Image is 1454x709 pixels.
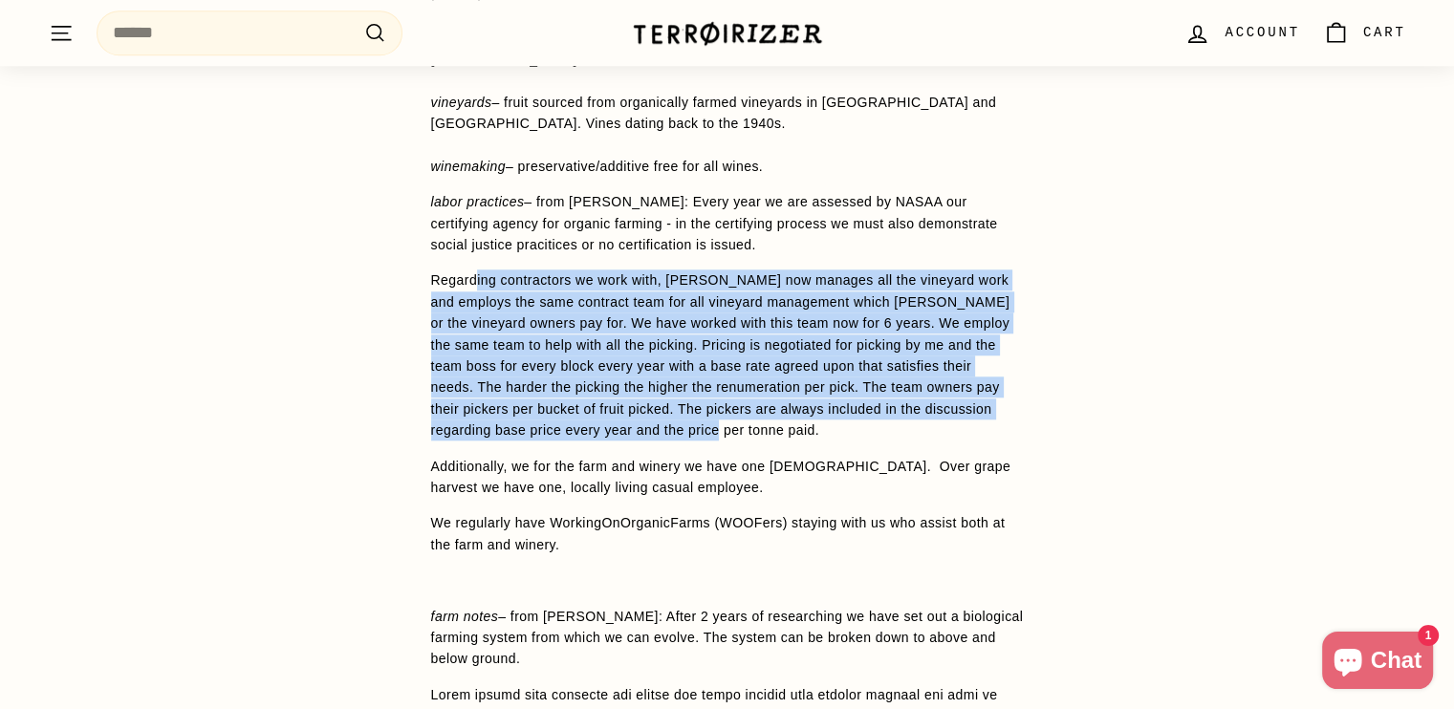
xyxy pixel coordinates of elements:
[1316,632,1439,694] inbox-online-store-chat: Shopify online store chat
[431,95,492,110] em: vineyards
[1312,5,1418,61] a: Cart
[431,606,1024,670] p: – from [PERSON_NAME]: After 2 years of researching we have set out a biological farming system fr...
[431,609,499,624] em: farm notes
[431,159,506,174] em: winemaking
[1363,22,1406,43] span: Cart
[1173,5,1311,61] a: Account
[431,269,1024,440] p: Regarding contractors we work with, [PERSON_NAME] now manages all the vineyard work and employs t...
[431,512,1024,555] p: We regularly have WorkingOnOrganicFarms (WOOFers) staying with us who assist both at the farm and...
[431,456,1024,499] p: Additionally, we for the farm and winery we have one [DEMOGRAPHIC_DATA]. Over grape harvest we ha...
[431,194,525,209] em: labor practices
[1225,22,1299,43] span: Account
[431,191,1024,255] p: – from [PERSON_NAME]: Every year we are assessed by NASAA our certifying agency for organic farmi...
